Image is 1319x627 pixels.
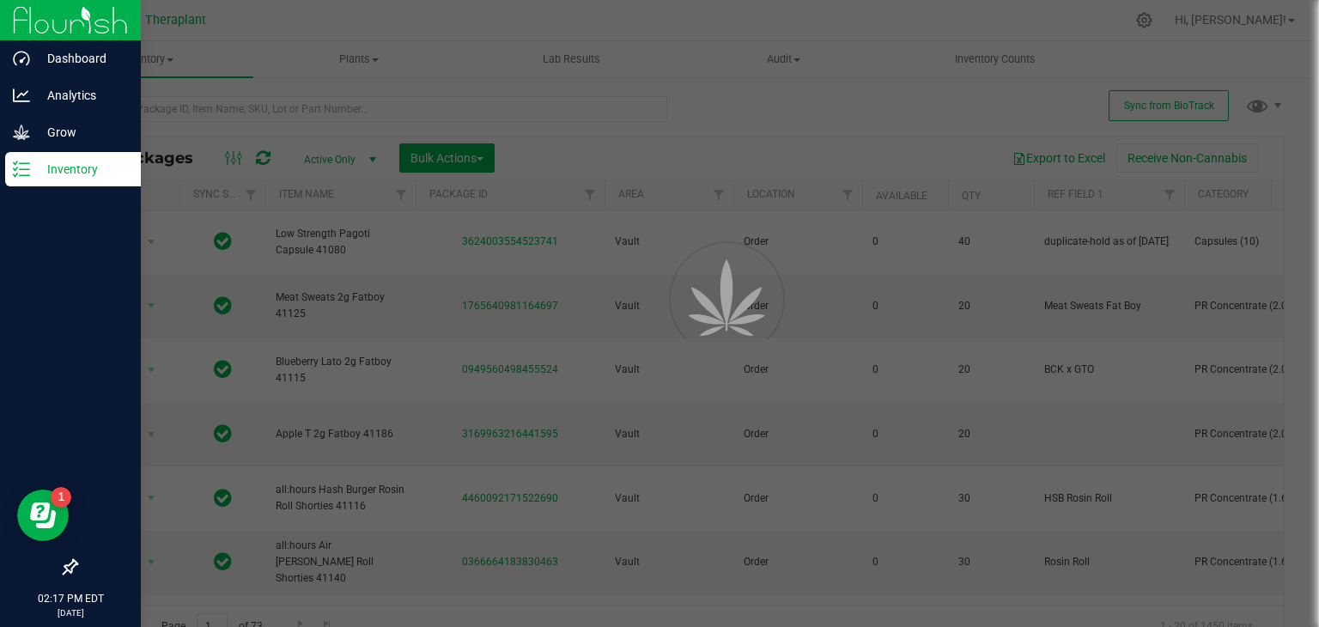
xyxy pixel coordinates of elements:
p: [DATE] [8,606,133,619]
p: 02:17 PM EDT [8,591,133,606]
p: Grow [30,122,133,143]
inline-svg: Analytics [13,87,30,104]
inline-svg: Inventory [13,161,30,178]
iframe: Resource center [17,490,69,541]
inline-svg: Grow [13,124,30,141]
p: Inventory [30,159,133,180]
iframe: Resource center unread badge [51,487,71,508]
p: Dashboard [30,48,133,69]
inline-svg: Dashboard [13,50,30,67]
p: Analytics [30,85,133,106]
